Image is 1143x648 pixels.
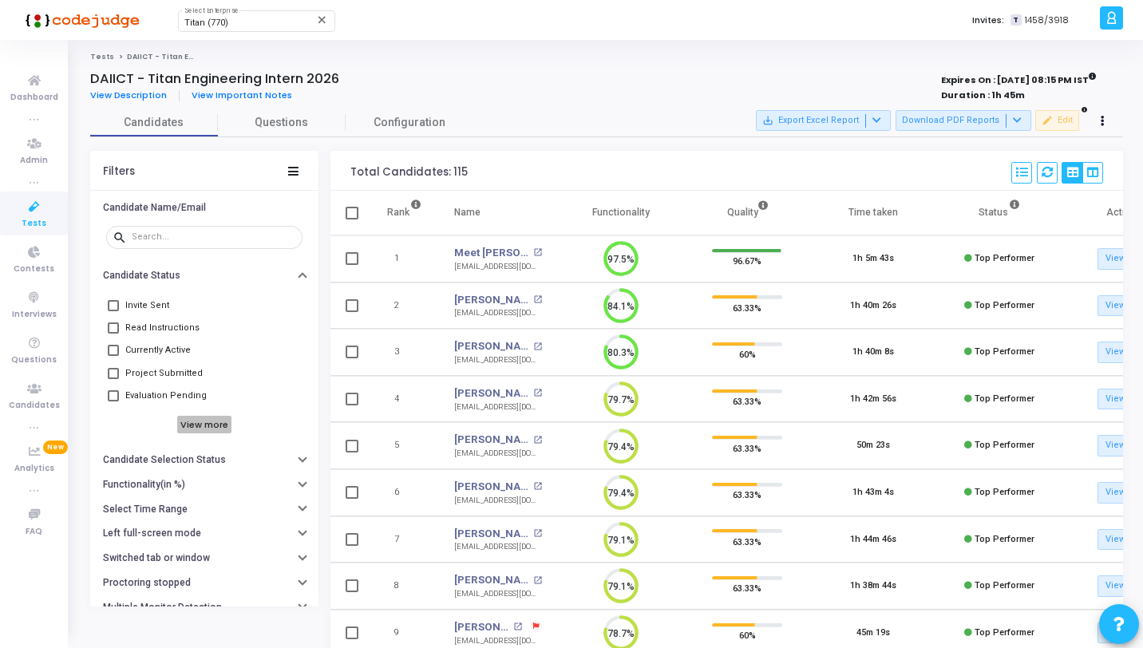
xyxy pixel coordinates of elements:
[454,541,542,553] div: [EMAIL_ADDRESS][DOMAIN_NAME]
[350,166,468,179] div: Total Candidates: 115
[454,203,481,221] div: Name
[1025,14,1069,27] span: 1458/3918
[454,619,509,635] a: [PERSON_NAME] Meet [PERSON_NAME]
[975,580,1034,591] span: Top Performer
[454,354,542,366] div: [EMAIL_ADDRESS][DOMAIN_NAME]
[14,462,54,476] span: Analytics
[733,393,761,409] span: 63.33%
[558,191,684,235] th: Functionality
[90,448,318,472] button: Candidate Selection Status
[90,571,318,595] button: Proctoring stopped
[733,580,761,596] span: 63.33%
[43,441,68,454] span: New
[125,364,203,383] span: Project Submitted
[975,300,1034,310] span: Top Performer
[852,252,894,266] div: 1h 5m 43s
[533,482,542,491] mat-icon: open_in_new
[370,329,438,376] td: 3
[454,448,542,460] div: [EMAIL_ADDRESS][DOMAIN_NAME]
[454,572,529,588] a: [PERSON_NAME] [PERSON_NAME]
[533,248,542,257] mat-icon: open_in_new
[103,202,206,214] h6: Candidate Name/Email
[103,577,191,589] h6: Proctoring stopped
[370,283,438,330] td: 2
[370,516,438,563] td: 7
[103,602,222,614] h6: Multiple Monitor Detection
[533,342,542,351] mat-icon: open_in_new
[975,627,1034,638] span: Top Performer
[1035,110,1079,131] button: Edit
[22,217,46,231] span: Tests
[370,191,438,235] th: Rank
[14,263,54,276] span: Contests
[12,308,57,322] span: Interviews
[454,401,542,413] div: [EMAIL_ADDRESS][DOMAIN_NAME]
[177,416,232,433] h6: View more
[454,526,529,542] a: [PERSON_NAME] [PERSON_NAME]
[125,386,207,405] span: Evaluation Pending
[454,292,529,308] a: [PERSON_NAME]
[850,579,896,593] div: 1h 38m 44s
[90,521,318,546] button: Left full-screen mode
[1062,162,1103,184] div: View Options
[127,52,280,61] span: DAIICT - Titan Engineering Intern 2026
[454,635,542,647] div: [EMAIL_ADDRESS][DOMAIN_NAME]
[896,110,1031,131] button: Download PDF Reports
[184,18,228,28] span: Titan (770)
[733,487,761,503] span: 63.33%
[513,622,522,631] mat-icon: open_in_new
[739,627,756,643] span: 60%
[975,487,1034,497] span: Top Performer
[533,576,542,585] mat-icon: open_in_new
[90,595,318,620] button: Multiple Monitor Detection
[533,389,542,397] mat-icon: open_in_new
[125,296,169,315] span: Invite Sent
[850,393,896,406] div: 1h 42m 56s
[90,52,114,61] a: Tests
[125,341,191,360] span: Currently Active
[103,454,226,466] h6: Candidate Selection Status
[756,110,891,131] button: Export Excel Report
[733,533,761,549] span: 63.33%
[852,346,894,359] div: 1h 40m 8s
[941,89,1025,101] strong: Duration : 1h 45m
[941,69,1097,87] strong: Expires On : [DATE] 08:15 PM IST
[103,165,135,178] div: Filters
[454,588,542,600] div: [EMAIL_ADDRESS][DOMAIN_NAME]
[848,203,898,221] div: Time taken
[975,393,1034,404] span: Top Performer
[454,245,529,261] a: Meet [PERSON_NAME]
[125,318,200,338] span: Read Instructions
[370,563,438,610] td: 8
[90,472,318,497] button: Functionality(in %)
[852,486,894,500] div: 1h 43m 4s
[975,346,1034,357] span: Top Performer
[975,440,1034,450] span: Top Performer
[90,114,218,131] span: Candidates
[454,432,529,448] a: [PERSON_NAME] [PERSON_NAME]
[684,191,810,235] th: Quality
[733,253,761,269] span: 96.67%
[132,232,296,242] input: Search...
[533,295,542,304] mat-icon: open_in_new
[90,90,180,101] a: View Description
[850,533,896,547] div: 1h 44m 46s
[316,14,329,26] mat-icon: Clear
[533,529,542,538] mat-icon: open_in_new
[90,89,167,101] span: View Description
[733,299,761,315] span: 63.33%
[454,479,529,495] a: [PERSON_NAME]
[103,552,210,564] h6: Switched tab or window
[739,346,756,362] span: 60%
[218,114,346,131] span: Questions
[454,261,542,273] div: [EMAIL_ADDRESS][DOMAIN_NAME]
[10,91,58,105] span: Dashboard
[936,191,1062,235] th: Status
[533,436,542,445] mat-icon: open_in_new
[103,479,185,491] h6: Functionality(in %)
[370,422,438,469] td: 5
[1042,115,1053,126] mat-icon: edit
[180,90,304,101] a: View Important Notes
[20,4,140,36] img: logo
